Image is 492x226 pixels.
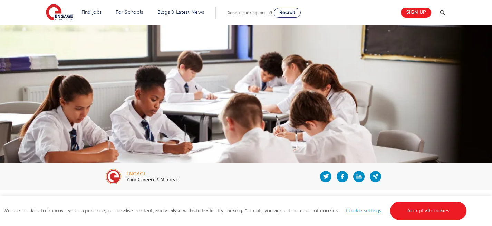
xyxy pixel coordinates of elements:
img: Engage Education [46,4,73,21]
a: Cookie settings [346,208,382,213]
span: We use cookies to improve your experience, personalise content, and analyse website traffic. By c... [3,208,468,213]
a: Blogs & Latest News [157,10,204,15]
span: Recruit [279,10,295,15]
span: Schools looking for staff [228,10,272,15]
div: engage [126,172,179,176]
a: Find jobs [81,10,102,15]
a: Recruit [274,8,301,18]
p: Your Career• 3 Min read [126,177,179,182]
a: Sign up [401,8,431,18]
a: Accept all cookies [390,202,467,220]
a: For Schools [116,10,143,15]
